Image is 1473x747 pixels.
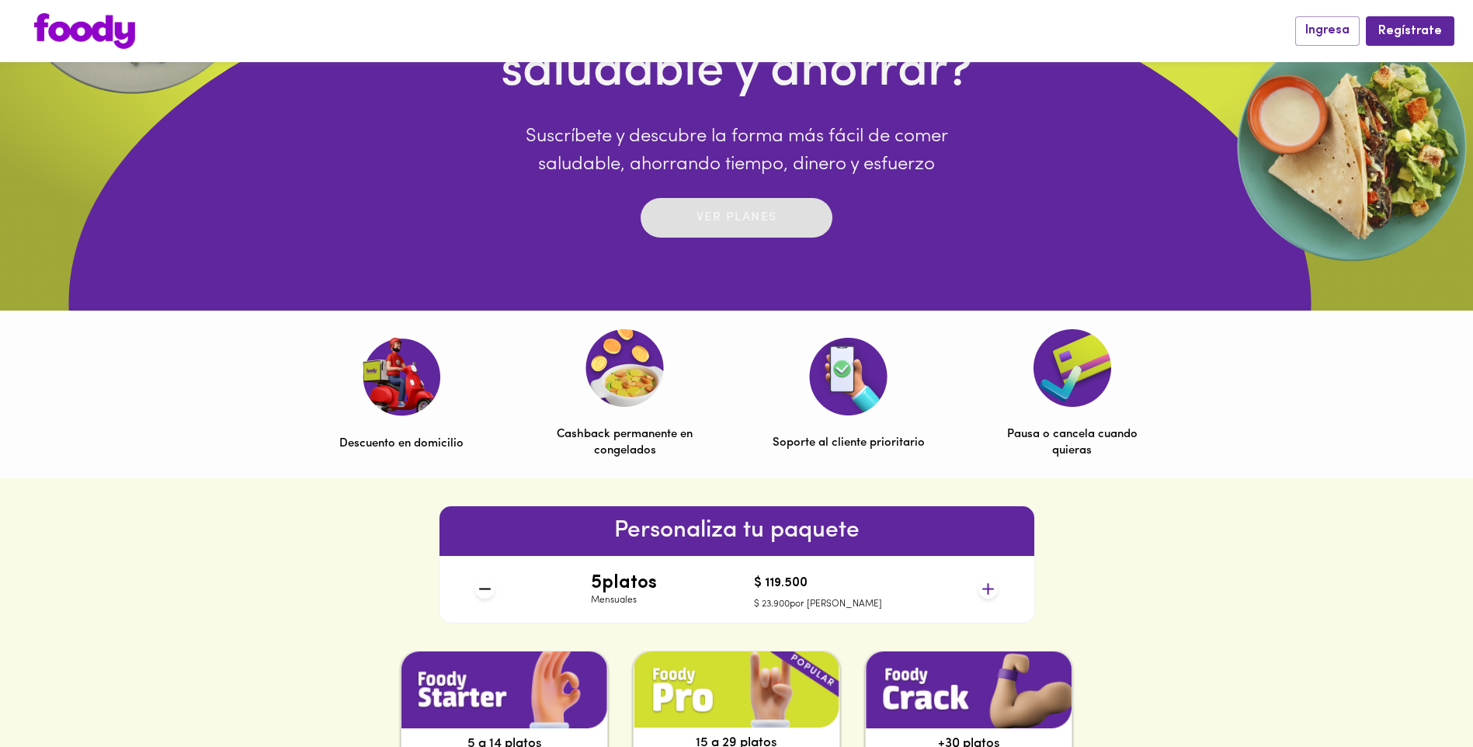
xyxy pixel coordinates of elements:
img: Cashback permanente en congelados [585,329,664,407]
img: plan1 [401,651,607,728]
p: Cashback permanente en congelados [549,426,701,460]
h4: 5 platos [591,573,657,593]
p: Ver planes [697,209,777,227]
h4: $ 119.500 [754,577,882,591]
img: Soporte al cliente prioritario [809,338,888,415]
p: Mensuales [591,594,657,607]
button: Regístrate [1366,16,1454,45]
span: Regístrate [1378,24,1442,39]
img: plan1 [634,651,839,728]
h4: saludable y ahorrar? [501,42,973,103]
img: plan1 [866,651,1072,728]
img: EllipseRigth.webp [1231,26,1473,268]
h6: Personaliza tu paquete [439,512,1034,550]
p: Suscríbete y descubre la forma más fácil de comer saludable, ahorrando tiempo, dinero y esfuerzo [501,123,973,179]
p: $ 23.900 por [PERSON_NAME] [754,598,882,611]
img: logo.png [34,13,135,49]
p: Descuento en domicilio [339,436,464,452]
p: Pausa o cancela cuando quieras [996,426,1148,460]
img: Pausa o cancela cuando quieras [1034,329,1111,407]
span: Ingresa [1305,23,1350,38]
button: Ver planes [641,198,832,238]
button: Ingresa [1295,16,1360,45]
img: Descuento en domicilio [362,337,440,416]
p: Soporte al cliente prioritario [773,435,925,451]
